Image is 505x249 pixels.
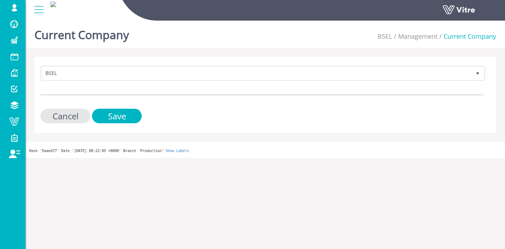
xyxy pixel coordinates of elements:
[40,109,90,123] input: Cancel
[42,67,471,80] span: BSEL
[438,32,496,41] li: Current Company
[92,109,142,123] input: Save
[50,1,56,7] img: 55efda6e-5db1-4d06-9567-88fa1479df0d.jpg
[392,32,438,41] li: Management
[34,18,129,48] h1: Current Company
[29,149,164,153] span: Hash '9aaed77' Date '[DATE] 08:22:05 +0000' Branch 'Production'
[165,149,189,153] a: Show Labels
[378,32,392,40] a: BSEL
[471,67,484,80] span: select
